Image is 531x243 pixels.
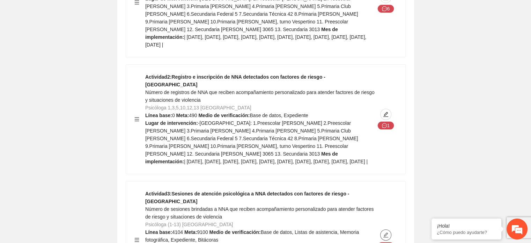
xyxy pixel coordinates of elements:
strong: Mes de implementación: [145,151,338,164]
span: menu [134,237,139,242]
span: 4104 [172,229,183,235]
p: ¿Cómo puedo ayudarte? [437,230,496,235]
span: 0 [172,113,175,118]
span: message [382,6,387,12]
strong: Línea base: [145,229,172,235]
span: 490 [189,113,197,118]
strong: Lugar de intervención: [145,120,198,126]
strong: Meta: [184,229,197,235]
textarea: Escriba su mensaje y pulse “Intro” [3,166,133,190]
span: edit [381,232,391,238]
strong: Meta: [176,113,189,118]
span: Psicóloga 1,3,5,10,12,13 [GEOGRAPHIC_DATA] [145,105,251,110]
span: | [DATE], [DATE], [DATE], [DATE], [DATE], [DATE], [DATE], [DATE], [DATE], [DATE], [DATE] | [145,34,366,48]
span: 9100 [197,229,208,235]
div: ¡Hola! [437,223,496,229]
strong: Medio de verificación: [198,113,250,118]
span: Número de sesiones brindadas a NNA que reciben acompañamiento personalizado para atender factores... [145,206,374,220]
div: Minimizar ventana de chat en vivo [115,3,131,20]
strong: Línea base: [145,113,172,118]
span: -[GEOGRAPHIC_DATA]: 1.Preescolar [PERSON_NAME] 2.Preescolar [PERSON_NAME] 3.Primaria [PERSON_NAME... [145,120,358,157]
strong: Actividad 3 : Sesiones de atención psicológica a NNA detectados con factores de riesgo -[GEOGRAPH... [145,191,349,204]
div: Chatee con nosotros ahora [36,36,117,45]
span: | [DATE], [DATE], [DATE], [DATE], [DATE], [DATE], [DATE], [DATE], [DATE], [DATE] | [184,159,368,164]
span: Estamos en línea. [40,81,96,151]
span: edit [381,112,391,117]
button: message1 [377,121,394,130]
button: edit [380,109,391,120]
strong: Medio de verificación: [209,229,261,235]
span: Base de datos, Expediente [250,113,308,118]
button: message6 [377,5,394,13]
strong: Mes de implementación: [145,27,338,40]
span: Psicóloga (1-13) [GEOGRAPHIC_DATA] [145,222,233,227]
span: message [382,123,387,129]
strong: Actividad 2 : Registro e inscripción de NNA detectados con factores de riesgo -[GEOGRAPHIC_DATA] [145,74,325,87]
span: Número de registros de NNA que reciben acompañamiento personalizado para atender factores de ries... [145,90,375,103]
span: menu [134,117,139,122]
button: edit [380,229,391,241]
